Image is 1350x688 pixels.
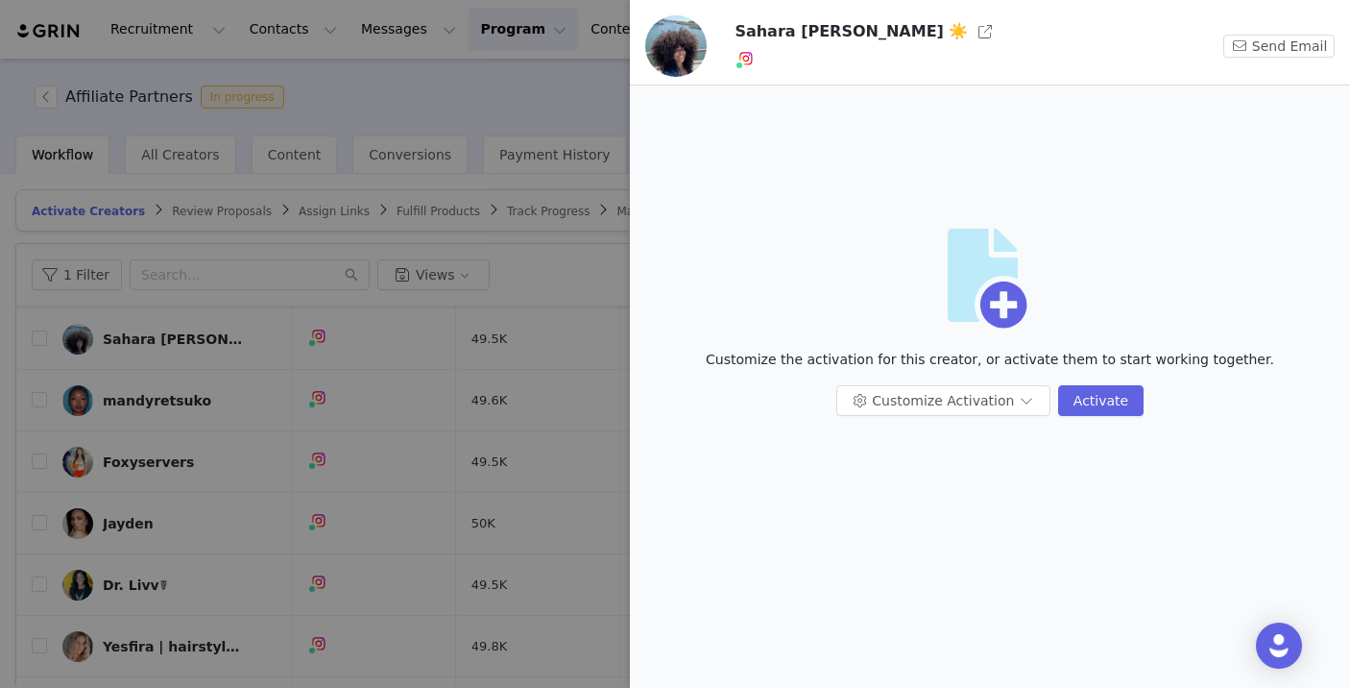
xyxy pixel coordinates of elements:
[706,350,1274,370] p: Customize the activation for this creator, or activate them to start working together.
[1256,623,1302,669] div: Open Intercom Messenger
[735,20,968,43] h3: Sahara [PERSON_NAME] ☀️
[645,15,707,77] img: de715cc7-4f94-40a2-91bf-6fc3f8cfec17--s.jpg
[1058,385,1144,416] button: Activate
[836,385,1050,416] button: Customize Activation
[1223,35,1335,58] button: Send Email
[738,51,754,66] img: instagram.svg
